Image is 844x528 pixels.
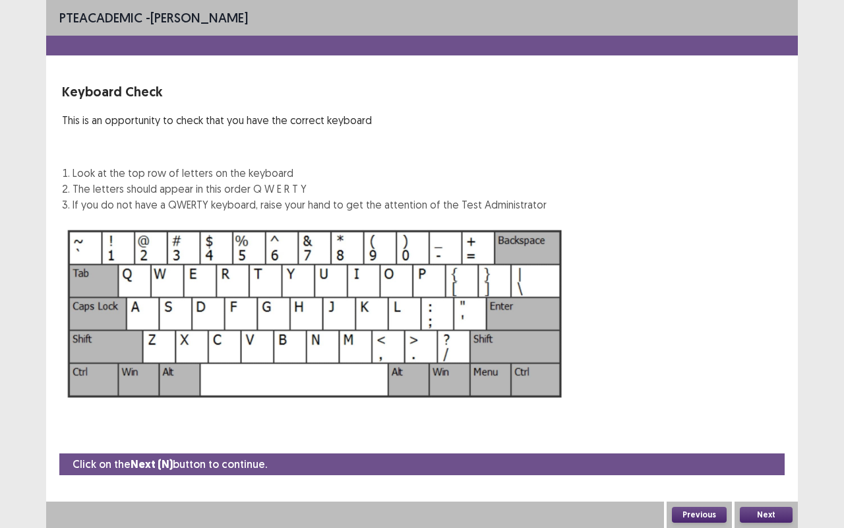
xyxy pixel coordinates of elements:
strong: Next (N) [131,457,173,471]
p: Click on the button to continue. [73,456,267,473]
p: - [PERSON_NAME] [59,8,248,28]
button: Previous [672,507,727,523]
p: This is an opportunity to check that you have the correct keyboard [62,112,547,128]
li: Look at the top row of letters on the keyboard [73,165,547,181]
li: The letters should appear in this order Q W E R T Y [73,181,547,197]
button: Next [740,507,793,523]
img: Keyboard Image [62,223,568,405]
li: If you do not have a QWERTY keyboard, raise your hand to get the attention of the Test Administrator [73,197,547,213]
span: PTE academic [59,9,142,26]
p: Keyboard Check [62,82,547,102]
